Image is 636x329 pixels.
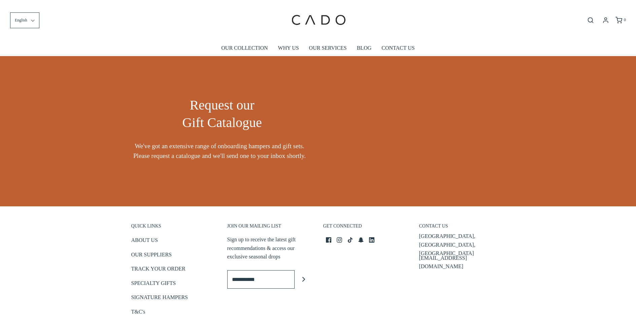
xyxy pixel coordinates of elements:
a: TRACK YOUR ORDER [131,264,186,276]
input: Enter email [227,270,295,289]
a: BLOG [357,40,372,56]
a: CONTACT US [381,40,414,56]
span: English [15,17,27,24]
a: SIGNATURE HAMPERS [131,293,188,304]
h3: QUICK LINKS [131,223,217,233]
h3: GET CONNECTED [323,223,409,233]
a: WHY US [278,40,299,56]
a: SPECIALTY GIFTS [131,279,176,290]
a: 0 [615,17,626,24]
a: T&C's [131,307,145,319]
button: Open search bar [584,16,597,24]
h3: CONTACT US [419,223,505,233]
iframe: Form 0 [323,101,510,152]
h3: JOIN OUR MAILING LIST [227,223,313,233]
span: We've got an extensive range of onboarding hampers and gift sets. Please request a catalogue and ... [126,141,313,161]
a: OUR SUPPLIERS [131,250,172,261]
p: [EMAIL_ADDRESS][DOMAIN_NAME] [419,254,505,271]
img: cadogifting [290,5,347,35]
span: 0 [624,17,626,22]
a: ABOUT US [131,236,158,247]
button: Join [295,270,313,289]
p: [GEOGRAPHIC_DATA], [GEOGRAPHIC_DATA], [GEOGRAPHIC_DATA] [419,232,505,258]
button: English [10,12,39,28]
p: Sign up to receive the latest gift recommendations & access our exclusive seasonal drops [227,235,313,261]
span: Request our Gift Catalogue [182,97,262,130]
a: OUR SERVICES [309,40,347,56]
a: OUR COLLECTION [221,40,268,56]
